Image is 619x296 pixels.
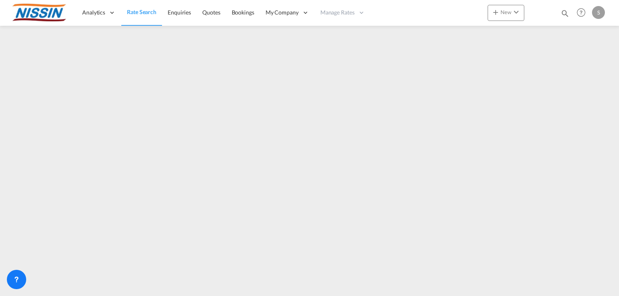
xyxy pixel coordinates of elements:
[574,6,588,19] span: Help
[320,8,355,17] span: Manage Rates
[232,9,254,16] span: Bookings
[168,9,191,16] span: Enquiries
[592,6,605,19] div: S
[491,9,521,15] span: New
[127,8,156,15] span: Rate Search
[82,8,105,17] span: Analytics
[491,7,501,17] md-icon: icon-plus 400-fg
[202,9,220,16] span: Quotes
[488,5,524,21] button: icon-plus 400-fgNewicon-chevron-down
[511,7,521,17] md-icon: icon-chevron-down
[561,9,569,18] md-icon: icon-magnify
[12,4,66,22] img: 485da9108dca11f0a63a77e390b9b49c.jpg
[561,9,569,21] div: icon-magnify
[574,6,592,20] div: Help
[266,8,299,17] span: My Company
